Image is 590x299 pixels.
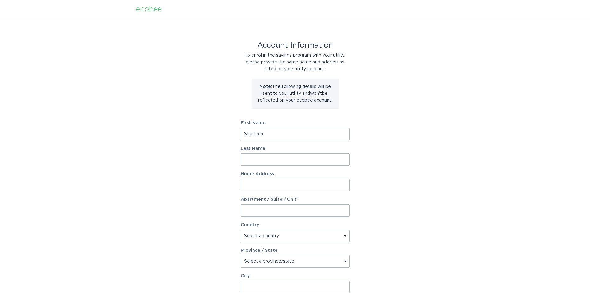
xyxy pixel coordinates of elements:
strong: Note: [259,85,272,89]
div: Account Information [241,42,350,49]
label: Country [241,223,259,227]
div: ecobee [136,6,162,13]
label: Province / State [241,248,278,253]
p: The following details will be sent to your utility and won't be reflected on your ecobee account. [256,83,334,104]
label: Apartment / Suite / Unit [241,197,350,202]
label: City [241,274,350,278]
label: Last Name [241,146,350,151]
div: To enrol in the savings program with your utility, please provide the same name and address as li... [241,52,350,72]
label: First Name [241,121,350,125]
label: Home Address [241,172,350,176]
